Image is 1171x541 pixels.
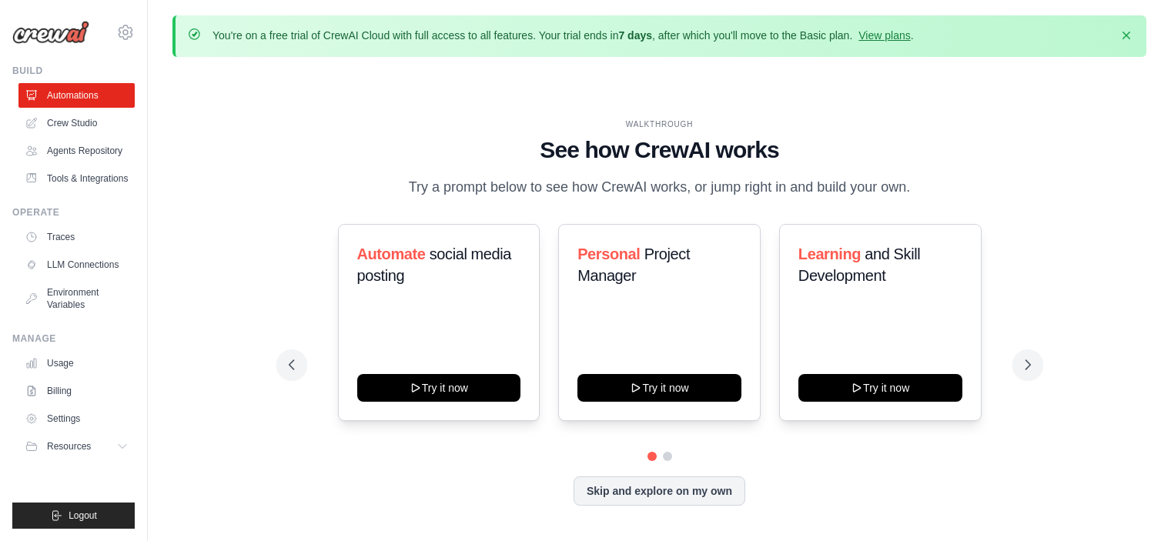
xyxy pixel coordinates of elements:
[12,21,89,44] img: Logo
[798,245,861,262] span: Learning
[401,176,918,199] p: Try a prompt below to see how CrewAI works, or jump right in and build your own.
[618,29,652,42] strong: 7 days
[18,351,135,376] a: Usage
[12,332,135,345] div: Manage
[12,206,135,219] div: Operate
[47,440,91,453] span: Resources
[577,374,741,402] button: Try it now
[357,245,426,262] span: Automate
[212,28,914,43] p: You're on a free trial of CrewAI Cloud with full access to all features. Your trial ends in , aft...
[12,65,135,77] div: Build
[574,476,745,506] button: Skip and explore on my own
[18,280,135,317] a: Environment Variables
[577,245,640,262] span: Personal
[798,374,962,402] button: Try it now
[357,374,521,402] button: Try it now
[18,166,135,191] a: Tools & Integrations
[357,245,512,284] span: social media posting
[18,111,135,135] a: Crew Studio
[798,245,920,284] span: and Skill Development
[18,434,135,459] button: Resources
[12,503,135,529] button: Logout
[577,245,690,284] span: Project Manager
[289,119,1031,130] div: WALKTHROUGH
[858,29,910,42] a: View plans
[18,406,135,431] a: Settings
[18,252,135,277] a: LLM Connections
[289,136,1031,164] h1: See how CrewAI works
[18,139,135,163] a: Agents Repository
[18,225,135,249] a: Traces
[69,509,97,522] span: Logout
[18,83,135,108] a: Automations
[18,379,135,403] a: Billing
